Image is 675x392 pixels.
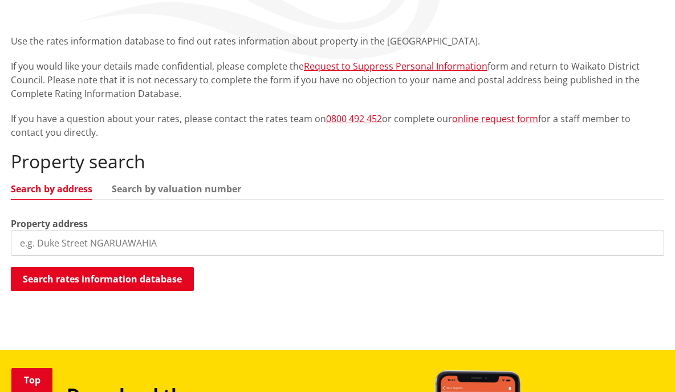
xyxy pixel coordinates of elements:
[326,112,382,125] a: 0800 492 452
[11,231,664,256] input: e.g. Duke Street NGARUAWAHIA
[11,184,92,193] a: Search by address
[11,368,52,392] a: Top
[11,151,664,172] h2: Property search
[11,59,664,100] p: If you would like your details made confidential, please complete the form and return to Waikato ...
[11,34,664,48] p: Use the rates information database to find out rates information about property in the [GEOGRAPHI...
[11,217,88,231] label: Property address
[11,267,194,291] button: Search rates information database
[11,112,664,139] p: If you have a question about your rates, please contact the rates team on or complete our for a s...
[304,60,487,72] a: Request to Suppress Personal Information
[623,344,664,385] iframe: Messenger Launcher
[112,184,241,193] a: Search by valuation number
[452,112,538,125] a: online request form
